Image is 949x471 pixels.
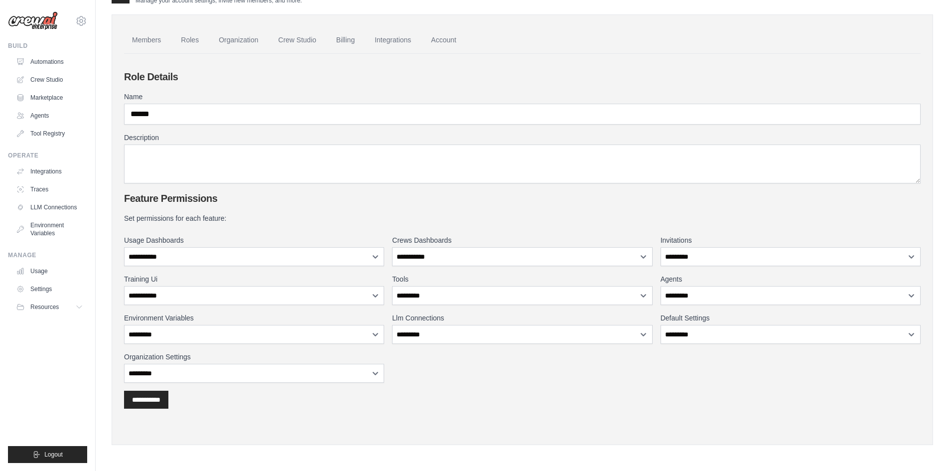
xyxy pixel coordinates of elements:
[12,263,87,279] a: Usage
[328,27,363,54] a: Billing
[8,11,58,30] img: Logo
[12,90,87,106] a: Marketplace
[8,152,87,159] div: Operate
[12,72,87,88] a: Crew Studio
[392,313,652,323] label: Llm Connections
[423,27,464,54] a: Account
[12,126,87,142] a: Tool Registry
[124,191,921,205] h2: Feature Permissions
[661,274,921,284] label: Agents
[30,303,59,311] span: Resources
[173,27,207,54] a: Roles
[367,27,419,54] a: Integrations
[661,235,921,245] label: Invitations
[124,92,921,102] label: Name
[124,274,384,284] label: Training Ui
[124,213,921,223] legend: Set permissions for each feature:
[44,451,63,459] span: Logout
[124,27,169,54] a: Members
[8,42,87,50] div: Build
[392,274,652,284] label: Tools
[124,133,921,143] label: Description
[12,181,87,197] a: Traces
[12,281,87,297] a: Settings
[8,446,87,463] button: Logout
[124,352,384,362] label: Organization Settings
[392,235,652,245] label: Crews Dashboards
[12,199,87,215] a: LLM Connections
[12,54,87,70] a: Automations
[124,70,921,84] h2: Role Details
[12,217,87,241] a: Environment Variables
[12,163,87,179] a: Integrations
[271,27,324,54] a: Crew Studio
[124,313,384,323] label: Environment Variables
[211,27,266,54] a: Organization
[124,235,384,245] label: Usage Dashboards
[12,299,87,315] button: Resources
[661,313,921,323] label: Default Settings
[8,251,87,259] div: Manage
[12,108,87,124] a: Agents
